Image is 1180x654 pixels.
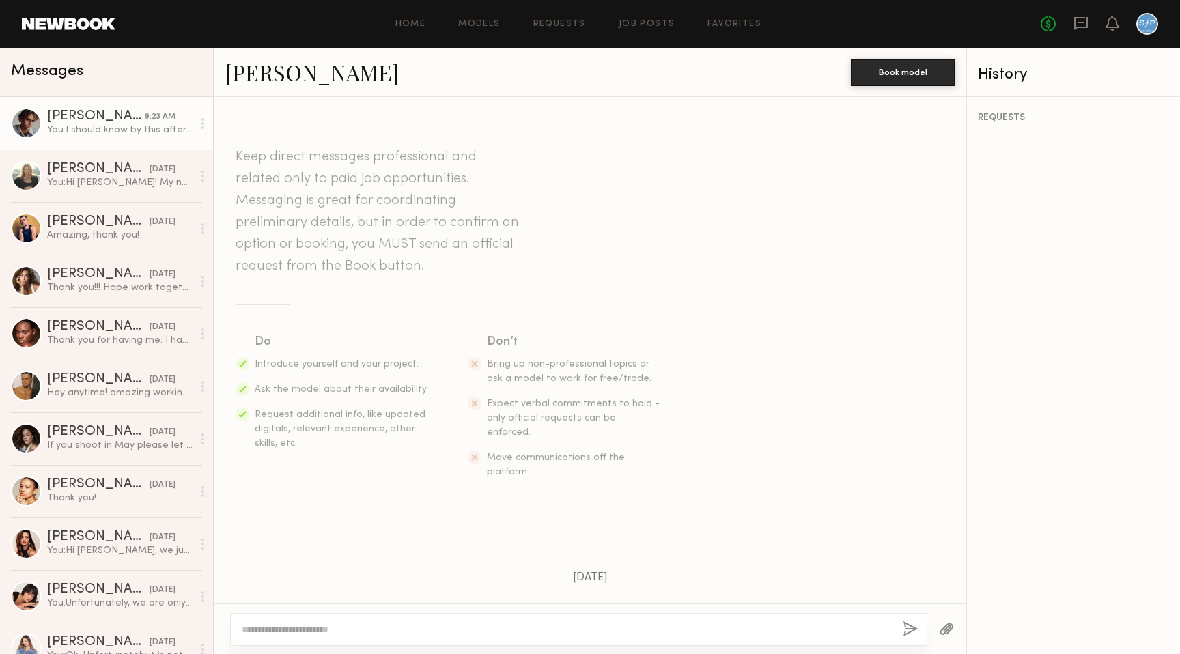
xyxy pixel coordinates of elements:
div: [DATE] [150,531,175,544]
a: Home [395,20,426,29]
div: [PERSON_NAME] [47,320,150,334]
div: You: Unfortunately, we are only shooting on the 30th. Best of luck on your other shoot! [47,597,193,610]
a: Job Posts [619,20,675,29]
div: Do [255,332,430,352]
span: Move communications off the platform. [487,453,625,477]
span: Messages [11,63,83,79]
span: [DATE] [573,572,608,584]
div: History [978,67,1169,83]
div: If you shoot in May please let me know I’ll be in La and available [47,439,193,452]
div: Thank you! [47,492,193,504]
div: [DATE] [150,636,175,649]
div: [PERSON_NAME] [47,373,150,386]
div: REQUESTS [978,113,1169,123]
div: Don’t [487,332,662,352]
a: Models [458,20,500,29]
div: [PERSON_NAME] [47,162,150,176]
div: Thank you!!! Hope work together again 💘 [47,281,193,294]
div: [PERSON_NAME] [47,530,150,544]
div: You: Hi [PERSON_NAME], we just had our meeting with our client and we are going with other talent... [47,544,193,557]
div: [DATE] [150,321,175,334]
div: Hey anytime! amazing working with you too [PERSON_NAME]! Amazing crew and I had a great time. [47,386,193,399]
div: Thank you for having me. I had a great time! [47,334,193,347]
a: Requests [533,20,586,29]
div: Amazing, thank you! [47,229,193,242]
header: Keep direct messages professional and related only to paid job opportunities. Messaging is great ... [236,146,522,277]
a: [PERSON_NAME] [225,57,399,87]
div: [DATE] [150,268,175,281]
div: [DATE] [150,479,175,492]
div: [DATE] [150,584,175,597]
div: You: Hi [PERSON_NAME]! My name's [PERSON_NAME] and I'm the production coordinator at [PERSON_NAME... [47,176,193,189]
div: You: I should know by this afternoon. Keep you posted [47,124,193,137]
span: Ask the model about their availability. [255,385,428,394]
div: [PERSON_NAME] [47,636,150,649]
span: Introduce yourself and your project. [255,360,419,369]
div: [PERSON_NAME] [47,425,150,439]
div: [DATE] [150,373,175,386]
a: Book model [851,66,955,77]
div: [DATE] [150,216,175,229]
div: [PERSON_NAME] [47,268,150,281]
div: 9:23 AM [145,111,175,124]
span: Bring up non-professional topics or ask a model to work for free/trade. [487,360,651,383]
span: Expect verbal commitments to hold - only official requests can be enforced. [487,399,660,437]
div: [PERSON_NAME] [47,478,150,492]
div: [DATE] [150,426,175,439]
div: [DATE] [150,163,175,176]
a: Favorites [707,20,761,29]
div: [PERSON_NAME] [47,215,150,229]
span: Request additional info, like updated digitals, relevant experience, other skills, etc. [255,410,425,448]
div: [PERSON_NAME] [47,583,150,597]
button: Book model [851,59,955,86]
div: [PERSON_NAME] [47,110,145,124]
